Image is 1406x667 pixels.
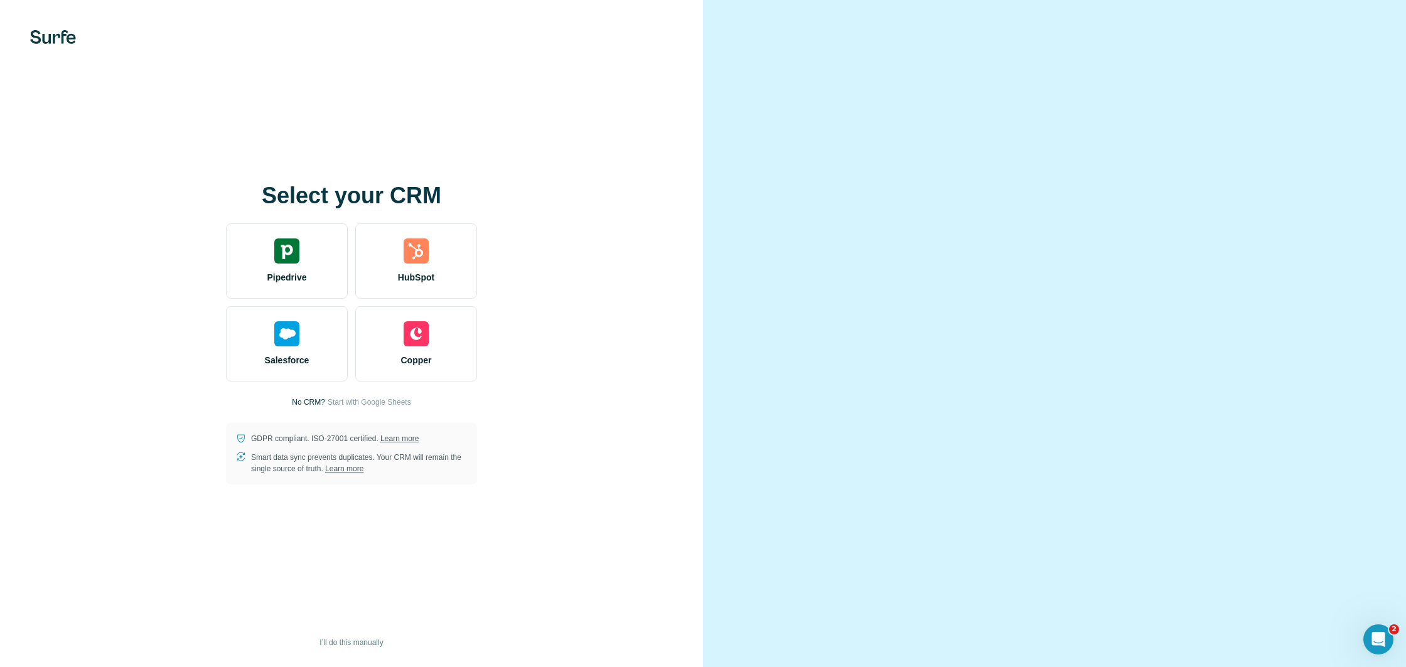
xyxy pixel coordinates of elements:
span: I’ll do this manually [319,637,383,648]
span: 2 [1389,624,1399,634]
img: salesforce's logo [274,321,299,346]
span: Salesforce [265,354,309,366]
img: hubspot's logo [404,238,429,264]
p: No CRM? [292,397,325,408]
button: I’ll do this manually [311,633,392,652]
a: Learn more [325,464,363,473]
iframe: Intercom live chat [1363,624,1393,654]
h1: Select your CRM [226,183,477,208]
p: Smart data sync prevents duplicates. Your CRM will remain the single source of truth. [251,452,467,474]
img: pipedrive's logo [274,238,299,264]
span: HubSpot [398,271,434,284]
a: Learn more [380,434,419,443]
button: Start with Google Sheets [328,397,411,408]
p: GDPR compliant. ISO-27001 certified. [251,433,419,444]
img: copper's logo [404,321,429,346]
span: Pipedrive [267,271,306,284]
img: Surfe's logo [30,30,76,44]
span: Copper [401,354,432,366]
